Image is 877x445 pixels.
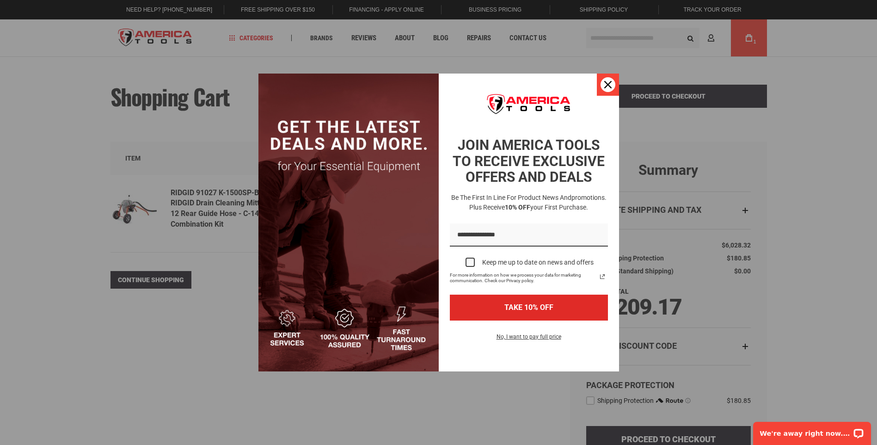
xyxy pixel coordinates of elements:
[604,81,612,88] svg: close icon
[450,272,597,284] span: For more information on how we process your data for marketing communication. Check our Privacy p...
[597,271,608,282] a: Read our Privacy Policy
[450,223,608,247] input: Email field
[450,295,608,320] button: TAKE 10% OFF
[482,259,594,266] div: Keep me up to date on news and offers
[453,137,605,185] strong: JOIN AMERICA TOOLS TO RECEIVE EXCLUSIVE OFFERS AND DEALS
[597,74,619,96] button: Close
[747,416,877,445] iframe: LiveChat chat widget
[505,204,530,211] strong: 10% OFF
[489,332,569,347] button: No, I want to pay full price
[448,193,610,212] h3: Be the first in line for product news and
[597,271,608,282] svg: link icon
[469,194,607,211] span: promotions. Plus receive your first purchase.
